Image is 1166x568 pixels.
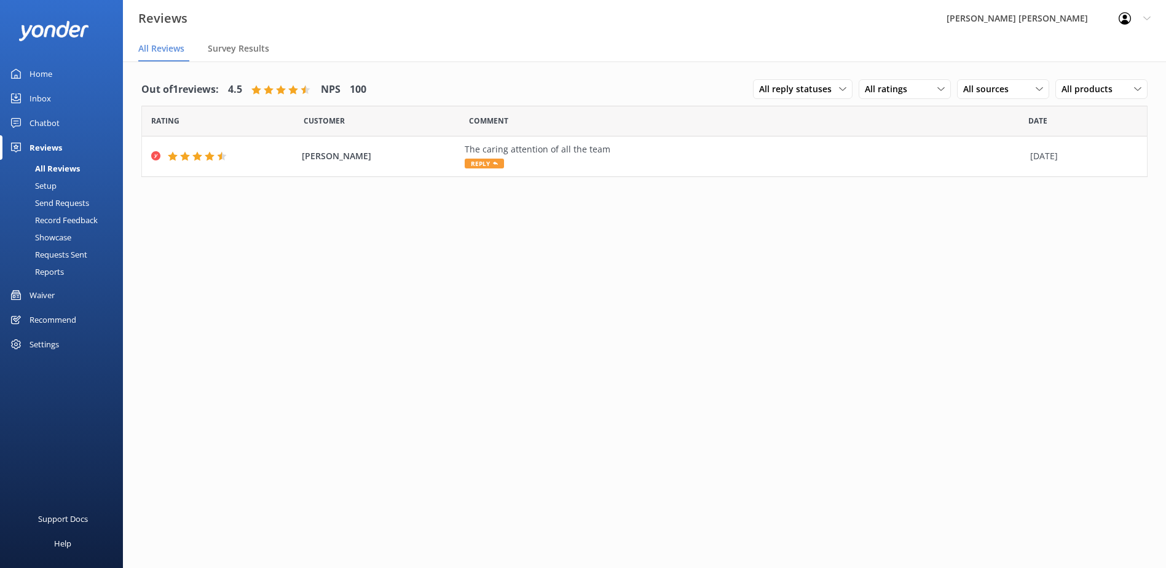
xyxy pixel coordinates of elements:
div: Chatbot [30,111,60,135]
h4: NPS [321,82,341,98]
a: All Reviews [7,160,123,177]
h3: Reviews [138,9,187,28]
span: All sources [963,82,1016,96]
div: The caring attention of all the team [465,143,1024,156]
span: Reply [465,159,504,168]
div: Record Feedback [7,211,98,229]
span: All Reviews [138,42,184,55]
a: Requests Sent [7,246,123,263]
h4: 4.5 [228,82,242,98]
img: yonder-white-logo.png [18,21,89,41]
div: Home [30,61,52,86]
div: Send Requests [7,194,89,211]
div: Settings [30,332,59,357]
a: Send Requests [7,194,123,211]
div: Recommend [30,307,76,332]
div: Setup [7,177,57,194]
span: All ratings [865,82,915,96]
a: Showcase [7,229,123,246]
div: Showcase [7,229,71,246]
span: Date [151,115,179,127]
span: Date [1028,115,1047,127]
span: Survey Results [208,42,269,55]
span: Question [469,115,508,127]
span: Date [304,115,345,127]
div: Reviews [30,135,62,160]
div: Waiver [30,283,55,307]
h4: Out of 1 reviews: [141,82,219,98]
a: Reports [7,263,123,280]
div: Reports [7,263,64,280]
div: Inbox [30,86,51,111]
span: All products [1062,82,1120,96]
div: Support Docs [38,507,88,531]
h4: 100 [350,82,366,98]
div: Help [54,531,71,556]
a: Record Feedback [7,211,123,229]
span: [PERSON_NAME] [302,149,459,163]
div: Requests Sent [7,246,87,263]
div: [DATE] [1030,149,1132,163]
a: Setup [7,177,123,194]
span: All reply statuses [759,82,839,96]
div: All Reviews [7,160,80,177]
